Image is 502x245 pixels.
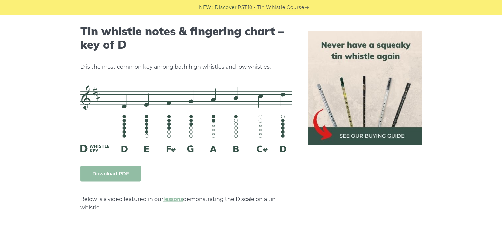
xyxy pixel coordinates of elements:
[80,63,292,71] p: D is the most common key among both high whistles and low whistles.
[80,85,292,152] img: D Whistle Fingering Chart And Notes
[80,25,292,52] h2: Tin whistle notes & fingering chart – key of D
[163,196,183,202] a: lessons
[80,166,141,181] a: Download PDF
[215,4,237,11] span: Discover
[238,4,304,11] a: PST10 - Tin Whistle Course
[199,4,213,11] span: NEW:
[308,31,422,145] img: tin whistle buying guide
[80,195,292,212] p: Below is a video featured in our demonstrating the D scale on a tin whistle.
